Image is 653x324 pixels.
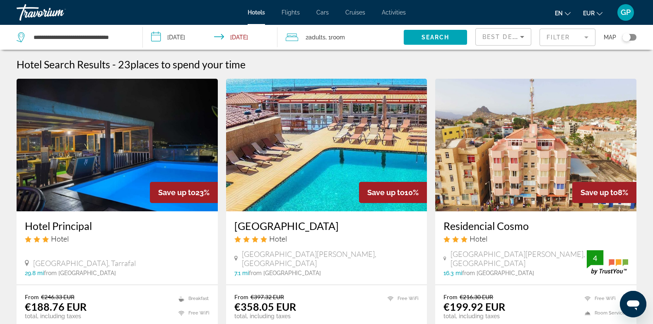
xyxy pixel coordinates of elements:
[443,313,525,319] p: total, including taxes
[112,58,116,70] span: -
[555,10,563,17] span: en
[620,291,646,317] iframe: Bouton de lancement de la fenêtre de messagerie
[25,300,87,313] ins: €188.76 EUR
[251,293,284,300] del: €397.32 EUR
[234,300,296,313] ins: €358.05 EUR
[174,293,210,304] li: Breakfast
[17,58,110,70] h1: Hotel Search Results
[443,293,458,300] span: From
[33,259,136,268] span: [GEOGRAPHIC_DATA], Tarrafal
[572,182,636,203] div: 8%
[226,79,427,211] img: Hotel image
[249,270,321,276] span: from [GEOGRAPHIC_DATA]
[383,293,419,304] li: Free WiFi
[422,34,450,41] span: Search
[269,234,287,243] span: Hotel
[555,7,571,19] button: Change language
[583,10,595,17] span: EUR
[150,182,218,203] div: 23%
[540,28,595,46] button: Filter
[331,34,345,41] span: Room
[248,9,265,16] a: Hotels
[25,313,106,319] p: total, including taxes
[443,300,505,313] ins: €199.92 EUR
[306,31,325,43] span: 2
[158,188,195,197] span: Save up to
[25,270,44,276] span: 29.8 mi
[621,8,631,17] span: GP
[277,25,404,50] button: Travelers: 2 adults, 0 children
[443,220,628,232] a: Residencial Cosmo
[604,31,616,43] span: Map
[581,293,628,304] li: Free WiFi
[143,25,277,50] button: Check-in date: Dec 23, 2025 Check-out date: Dec 29, 2025
[443,234,628,243] div: 3 star Hotel
[17,2,99,23] a: Travorium
[462,270,534,276] span: from [GEOGRAPHIC_DATA]
[587,250,628,275] img: trustyou-badge.svg
[616,34,636,41] button: Toggle map
[443,270,462,276] span: 16.3 mi
[234,234,419,243] div: 4 star Hotel
[615,4,636,21] button: User Menu
[482,32,524,42] mat-select: Sort by
[482,34,525,40] span: Best Deals
[587,253,603,263] div: 4
[382,9,406,16] a: Activities
[234,313,316,319] p: total, including taxes
[345,9,365,16] a: Cruises
[451,249,587,268] span: [GEOGRAPHIC_DATA][PERSON_NAME], [GEOGRAPHIC_DATA]
[17,79,218,211] img: Hotel image
[41,293,75,300] del: €246.33 EUR
[581,188,618,197] span: Save up to
[25,293,39,300] span: From
[460,293,493,300] del: €216.30 EUR
[308,34,325,41] span: Adults
[234,270,249,276] span: 7.1 mi
[25,234,210,243] div: 3 star Hotel
[25,220,210,232] a: Hotel Principal
[435,79,636,211] img: Hotel image
[44,270,116,276] span: from [GEOGRAPHIC_DATA]
[174,308,210,318] li: Free WiFi
[583,7,602,19] button: Change currency
[404,30,467,45] button: Search
[581,308,628,318] li: Room Service
[367,188,405,197] span: Save up to
[234,220,419,232] a: [GEOGRAPHIC_DATA]
[118,58,246,70] h2: 23
[130,58,246,70] span: places to spend your time
[242,249,419,268] span: [GEOGRAPHIC_DATA][PERSON_NAME], [GEOGRAPHIC_DATA]
[234,293,248,300] span: From
[282,9,300,16] a: Flights
[359,182,427,203] div: 10%
[51,234,69,243] span: Hotel
[316,9,329,16] a: Cars
[325,31,345,43] span: , 1
[470,234,487,243] span: Hotel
